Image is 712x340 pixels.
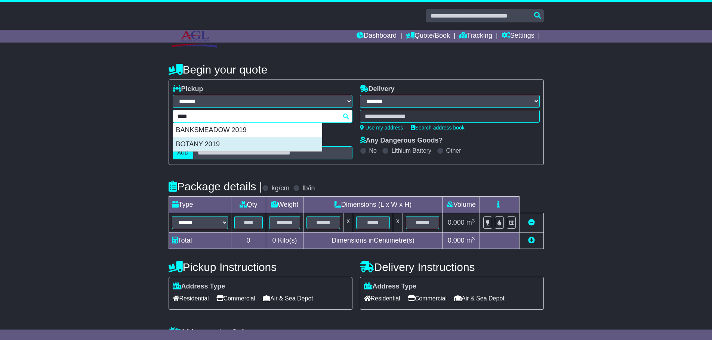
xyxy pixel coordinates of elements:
td: Qty [231,197,266,213]
span: Residential [173,293,209,304]
span: Commercial [216,293,255,304]
h4: Pickup Instructions [169,261,352,273]
td: Type [169,197,231,213]
label: Lithium Battery [391,147,431,154]
h4: Package details | [169,180,262,193]
label: Any Dangerous Goods? [360,137,443,145]
h4: Begin your quote [169,63,544,76]
label: Address Type [364,283,417,291]
typeahead: Please provide city [173,110,352,123]
a: Search address book [411,125,465,131]
span: Air & Sea Depot [454,293,505,304]
label: lb/in [302,184,315,193]
a: Tracking [459,30,492,43]
td: 0 [231,233,266,249]
td: Total [169,233,231,249]
span: Commercial [408,293,447,304]
a: Add new item [528,237,535,244]
label: Address Type [173,283,225,291]
sup: 3 [472,218,475,224]
span: m [466,219,475,226]
td: Dimensions in Centimetre(s) [303,233,443,249]
a: Dashboard [357,30,397,43]
label: kg/cm [271,184,289,193]
td: x [393,213,403,233]
sup: 3 [472,236,475,241]
span: m [466,237,475,244]
span: 0 [272,237,276,244]
label: Delivery [360,85,395,93]
a: Remove this item [528,219,535,226]
span: Air & Sea Depot [263,293,313,304]
h4: Delivery Instructions [360,261,544,273]
span: 0.000 [448,237,465,244]
td: Kilo(s) [266,233,303,249]
label: Pickup [173,85,203,93]
div: BANKSMEADOW 2019 [173,123,322,137]
td: Volume [443,197,480,213]
label: AUD [173,146,194,159]
div: BOTANY 2019 [173,137,322,152]
a: Quote/Book [406,30,450,43]
span: 0.000 [448,219,465,226]
span: Residential [364,293,400,304]
td: Dimensions (L x W x H) [303,197,443,213]
a: Settings [502,30,534,43]
label: Other [446,147,461,154]
label: No [369,147,377,154]
h4: Warranty & Insurance [169,327,544,339]
td: x [343,213,353,233]
a: Use my address [360,125,403,131]
td: Weight [266,197,303,213]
